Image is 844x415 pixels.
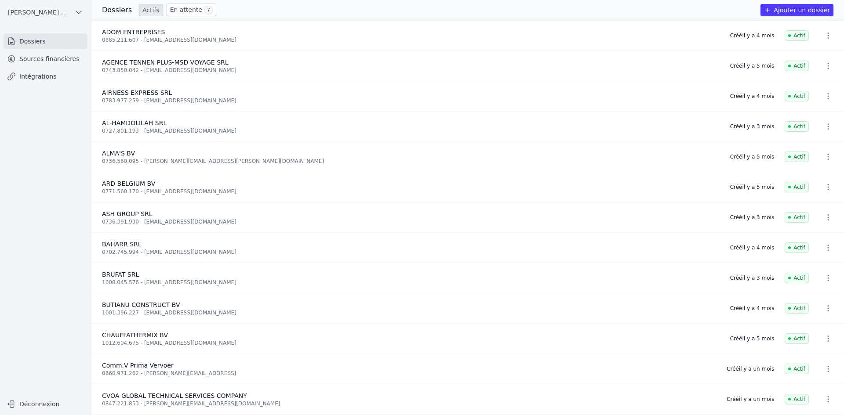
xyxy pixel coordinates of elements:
span: Actif [785,121,809,132]
span: ALMA'S BV [102,150,135,157]
div: Créé il y a 4 mois [730,244,774,251]
div: 1001.396.227 - [EMAIL_ADDRESS][DOMAIN_NAME] [102,309,720,316]
span: Actif [785,91,809,101]
span: AL-HAMDOLILAH SRL [102,119,167,126]
span: Actif [785,242,809,253]
div: Créé il y a un mois [727,396,774,403]
div: 0727.801.193 - [EMAIL_ADDRESS][DOMAIN_NAME] [102,127,720,134]
div: Créé il y a 4 mois [730,305,774,312]
div: 0743.850.042 - [EMAIL_ADDRESS][DOMAIN_NAME] [102,67,720,74]
button: [PERSON_NAME] ET PARTNERS SRL [4,5,87,19]
div: Créé il y a 3 mois [730,214,774,221]
span: Actif [785,152,809,162]
div: Créé il y a 5 mois [730,184,774,191]
span: ADOM ENTREPRISES [102,29,165,36]
span: ASH GROUP SRL [102,210,153,217]
div: 1012.604.675 - [EMAIL_ADDRESS][DOMAIN_NAME] [102,339,720,346]
div: 0702.745.994 - [EMAIL_ADDRESS][DOMAIN_NAME] [102,249,720,256]
span: [PERSON_NAME] ET PARTNERS SRL [8,8,71,17]
span: Comm.V Prima Vervoer [102,362,174,369]
span: BUTIANU CONSTRUCT BV [102,301,180,308]
button: Déconnexion [4,397,87,411]
a: Dossiers [4,33,87,49]
span: Actif [785,212,809,223]
div: Créé il y a un mois [727,365,774,372]
div: 1008.045.576 - [EMAIL_ADDRESS][DOMAIN_NAME] [102,279,720,286]
div: 0660.971.262 - [PERSON_NAME][EMAIL_ADDRESS] [102,370,716,377]
h3: Dossiers [102,5,132,15]
a: Sources financières [4,51,87,67]
span: 7 [204,6,213,14]
button: Ajouter un dossier [760,4,833,16]
div: Créé il y a 3 mois [730,123,774,130]
span: Actif [785,30,809,41]
span: Actif [785,182,809,192]
div: Créé il y a 4 mois [730,93,774,100]
a: Intégrations [4,69,87,84]
span: Actif [785,333,809,344]
div: Créé il y a 3 mois [730,274,774,281]
span: Actif [785,394,809,404]
div: Créé il y a 5 mois [730,335,774,342]
span: Actif [785,273,809,283]
a: Actifs [139,4,163,16]
span: AIRNESS EXPRESS SRL [102,89,172,96]
span: Actif [785,303,809,314]
div: Créé il y a 4 mois [730,32,774,39]
span: CHAUFFATHERMIX BV [102,332,168,339]
div: Créé il y a 5 mois [730,62,774,69]
div: 0736.391.930 - [EMAIL_ADDRESS][DOMAIN_NAME] [102,218,720,225]
div: 0847.221.853 - [PERSON_NAME][EMAIL_ADDRESS][DOMAIN_NAME] [102,400,716,407]
span: BAHARR SRL [102,241,142,248]
span: AGENCE TENNEN PLUS-MSD VOYAGE SRL [102,59,229,66]
div: Créé il y a 5 mois [730,153,774,160]
span: BRUFAT SRL [102,271,139,278]
div: 0783.977.259 - [EMAIL_ADDRESS][DOMAIN_NAME] [102,97,720,104]
div: 0771.560.170 - [EMAIL_ADDRESS][DOMAIN_NAME] [102,188,720,195]
div: 0885.211.607 - [EMAIL_ADDRESS][DOMAIN_NAME] [102,36,720,43]
span: CVOA GLOBAL TECHNICAL SERVICES COMPANY [102,392,247,399]
span: Actif [785,364,809,374]
span: ARD BELGIUM BV [102,180,155,187]
div: 0736.560.095 - [PERSON_NAME][EMAIL_ADDRESS][PERSON_NAME][DOMAIN_NAME] [102,158,720,165]
a: En attente 7 [167,4,216,16]
span: Actif [785,61,809,71]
